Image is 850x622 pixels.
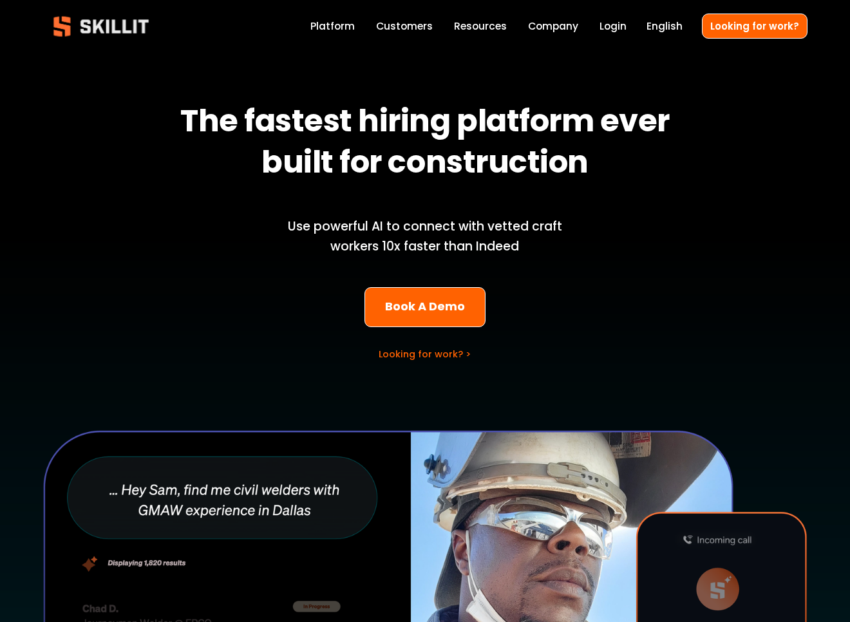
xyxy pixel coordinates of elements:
[268,217,583,256] p: Use powerful AI to connect with vetted craft workers 10x faster than Indeed
[647,17,683,35] div: language picker
[310,17,355,35] a: Platform
[42,7,160,46] img: Skillit
[376,17,433,35] a: Customers
[454,17,507,35] a: folder dropdown
[600,17,627,35] a: Login
[364,287,486,327] a: Book A Demo
[180,97,675,191] strong: The fastest hiring platform ever built for construction
[528,17,578,35] a: Company
[647,19,683,33] span: English
[702,14,807,39] a: Looking for work?
[379,348,471,361] a: Looking for work? >
[454,19,507,33] span: Resources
